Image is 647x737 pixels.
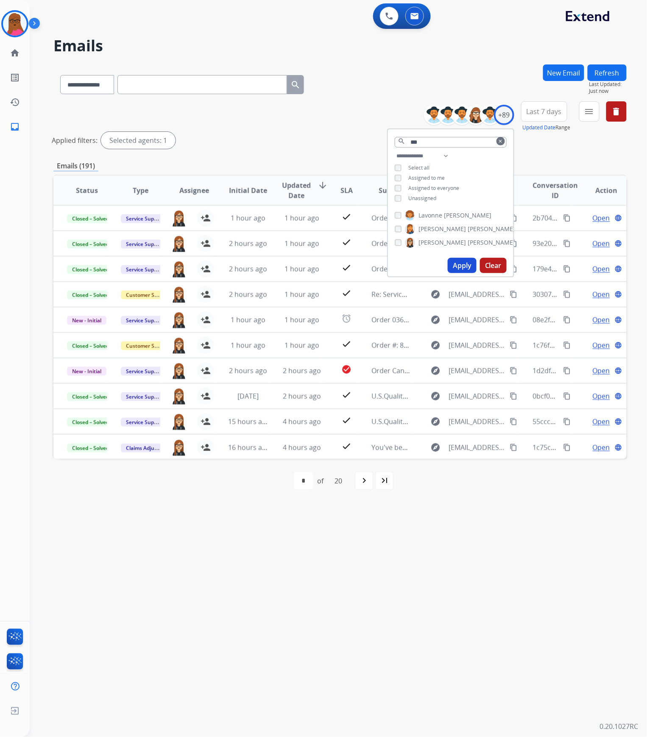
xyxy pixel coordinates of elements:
span: 1 hour ago [284,341,319,350]
mat-icon: content_copy [510,392,517,400]
span: Status [76,185,98,195]
button: Clear [480,258,507,273]
mat-icon: content_copy [563,341,571,349]
img: agent-avatar [171,260,187,277]
mat-icon: content_copy [563,214,571,222]
span: 2 hours ago [229,366,267,375]
span: Service Support [121,265,169,274]
span: 2 hours ago [283,366,321,375]
span: Open [593,289,610,299]
mat-icon: language [615,367,622,374]
span: New - Initial [67,316,106,325]
span: Last Updated: [589,81,627,88]
mat-icon: content_copy [563,367,571,374]
span: Conversation ID [533,180,578,201]
mat-icon: navigate_next [359,476,369,486]
span: Service Support [121,214,169,223]
span: Open [593,213,610,223]
span: [EMAIL_ADDRESS][DOMAIN_NAME] [449,442,505,452]
span: 1 hour ago [231,341,265,350]
mat-icon: arrow_downward [318,180,328,190]
mat-icon: check [341,237,351,247]
mat-icon: language [615,265,622,273]
span: Service Support [121,392,169,401]
span: Open [593,391,610,401]
span: Closed – Solved [67,444,114,452]
span: [PERSON_NAME] [418,238,466,247]
mat-icon: content_copy [510,316,517,324]
span: 1 hour ago [284,315,319,324]
mat-icon: person_add [201,289,211,299]
p: 0.20.1027RC [600,722,639,732]
span: Closed – Solved [67,392,114,401]
span: [EMAIL_ADDRESS][DOMAIN_NAME] [449,340,505,350]
mat-icon: content_copy [563,418,571,425]
button: New Email [543,64,584,81]
span: 4 hours ago [283,417,321,426]
button: Refresh [588,64,627,81]
mat-icon: last_page [379,476,390,486]
span: 2 hours ago [229,239,267,248]
mat-icon: person_add [201,238,211,248]
img: agent-avatar [171,388,187,405]
mat-icon: inbox [10,122,20,132]
mat-icon: content_copy [510,367,517,374]
mat-icon: check [341,441,351,451]
span: Open [593,264,610,274]
span: Service Support [121,367,169,376]
div: Selected agents: 1 [101,132,176,149]
mat-icon: language [615,240,622,247]
span: [PERSON_NAME] [468,238,515,247]
mat-icon: content_copy [563,316,571,324]
mat-icon: check [341,288,351,298]
span: 1 hour ago [231,213,265,223]
div: 20 [328,472,349,489]
span: Open [593,442,610,452]
mat-icon: check [341,415,351,425]
mat-icon: history [10,97,20,107]
span: Open [593,315,610,325]
mat-icon: explore [430,442,441,452]
mat-icon: check [341,390,351,400]
img: agent-avatar [171,413,187,430]
span: Updated Date [282,180,311,201]
mat-icon: language [615,341,622,349]
span: Service Support [121,418,169,427]
span: Order 0364afee-a2eb-4579-96d6-71fc838f2fc4 [371,315,516,324]
div: of [317,476,323,486]
mat-icon: person_add [201,366,211,376]
img: agent-avatar [171,286,187,303]
span: [EMAIL_ADDRESS][DOMAIN_NAME] [449,416,505,427]
mat-icon: content_copy [563,265,571,273]
span: Assignee [179,185,209,195]
img: agent-avatar [171,311,187,328]
button: Last 7 days [521,101,567,122]
mat-icon: content_copy [563,444,571,451]
span: Just now [589,88,627,95]
mat-icon: person_add [201,391,211,401]
mat-icon: language [615,214,622,222]
span: [EMAIL_ADDRESS][DOMAIN_NAME] [449,289,505,299]
mat-icon: explore [430,289,441,299]
img: agent-avatar [171,209,187,226]
span: 15 hours ago [228,417,270,426]
mat-icon: content_copy [510,341,517,349]
span: Order #: 8200143 [PERSON_NAME] Claim ID: e9ab0c9e-e617-4194-87a8-6b77dd8e09ac [371,341,644,350]
span: SLA [340,185,353,195]
span: Open [593,366,610,376]
img: agent-avatar [171,337,187,354]
mat-icon: check [341,212,351,222]
mat-icon: content_copy [510,418,517,425]
div: +89 [494,105,514,125]
span: [DATE] [237,391,259,401]
mat-icon: person_add [201,340,211,350]
span: [EMAIL_ADDRESS][DOMAIN_NAME] [449,366,505,376]
span: 1 hour ago [284,290,319,299]
span: Closed – Solved [67,240,114,248]
mat-icon: content_copy [563,290,571,298]
span: [PERSON_NAME] [418,225,466,233]
mat-icon: person_add [201,264,211,274]
img: agent-avatar [171,235,187,252]
mat-icon: content_copy [510,290,517,298]
mat-icon: list_alt [10,73,20,83]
